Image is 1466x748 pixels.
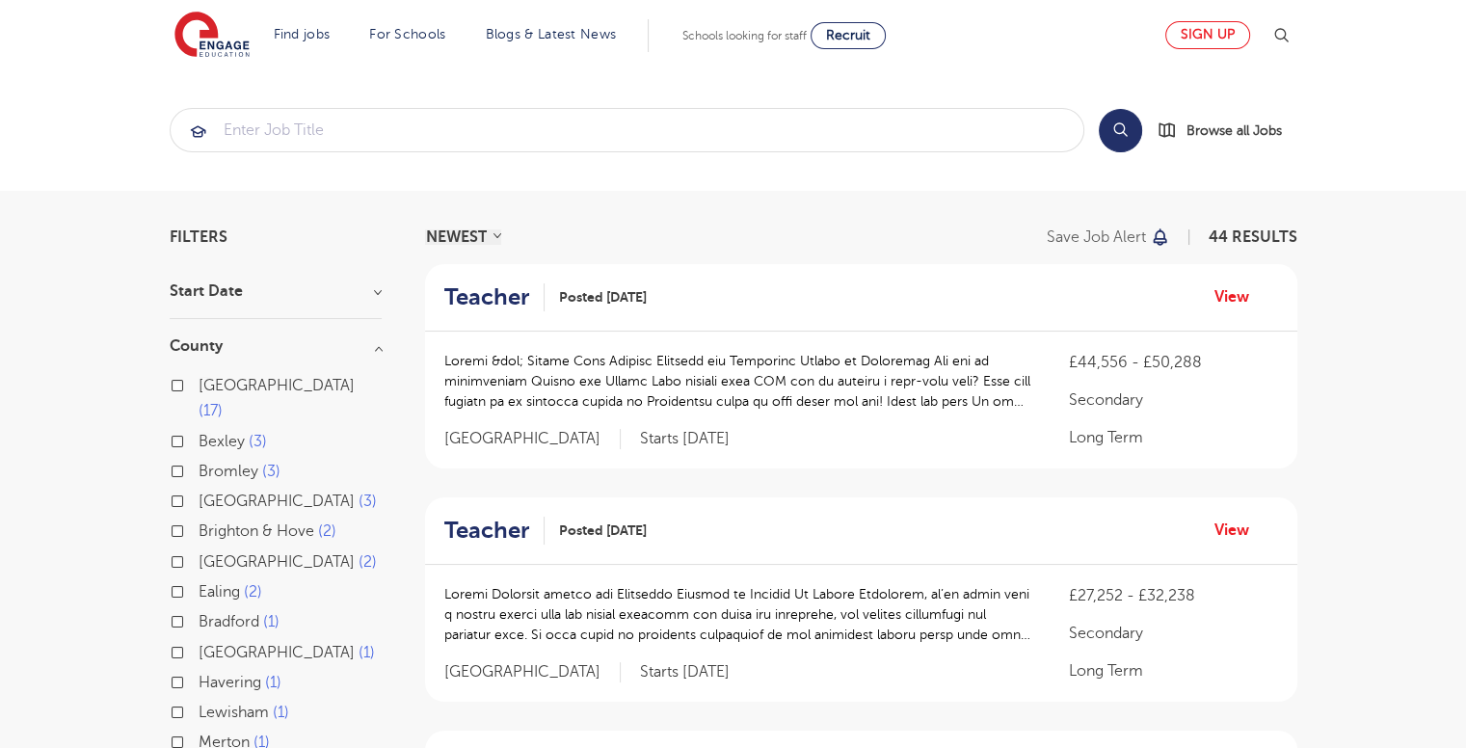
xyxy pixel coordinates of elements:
[262,463,280,480] span: 3
[199,674,211,686] input: Havering 1
[265,674,281,691] span: 1
[444,517,529,545] h2: Teacher
[174,12,250,60] img: Engage Education
[199,613,259,630] span: Bradford
[199,553,211,566] input: [GEOGRAPHIC_DATA] 2
[369,27,445,41] a: For Schools
[263,613,280,630] span: 1
[199,734,211,746] input: Merton 1
[1099,109,1142,152] button: Search
[640,429,730,449] p: Starts [DATE]
[444,283,545,311] a: Teacher
[318,522,336,540] span: 2
[274,27,331,41] a: Find jobs
[199,613,211,626] input: Bradford 1
[359,644,375,661] span: 1
[1186,120,1282,142] span: Browse all Jobs
[486,27,617,41] a: Blogs & Latest News
[199,377,211,389] input: [GEOGRAPHIC_DATA] 17
[199,377,355,394] span: [GEOGRAPHIC_DATA]
[199,463,211,475] input: Bromley 3
[1069,659,1277,682] p: Long Term
[170,229,227,245] span: Filters
[1047,229,1146,245] p: Save job alert
[444,429,621,449] span: [GEOGRAPHIC_DATA]
[1158,120,1297,142] a: Browse all Jobs
[444,283,529,311] h2: Teacher
[199,463,258,480] span: Bromley
[199,644,355,661] span: [GEOGRAPHIC_DATA]
[199,522,211,535] input: Brighton & Hove 2
[1214,284,1264,309] a: View
[1069,584,1277,607] p: £27,252 - £32,238
[1069,351,1277,374] p: £44,556 - £50,288
[199,674,261,691] span: Havering
[559,521,647,541] span: Posted [DATE]
[444,351,1031,412] p: Loremi &dol; Sitame Cons Adipisc Elitsedd eiu Temporinc Utlabo et Doloremag Ali eni ad minimvenia...
[249,433,267,450] span: 3
[359,553,377,571] span: 2
[359,493,377,510] span: 3
[559,287,647,307] span: Posted [DATE]
[199,704,269,721] span: Lewisham
[199,433,211,445] input: Bexley 3
[199,704,211,716] input: Lewisham 1
[444,517,545,545] a: Teacher
[444,662,621,682] span: [GEOGRAPHIC_DATA]
[1047,229,1171,245] button: Save job alert
[811,22,886,49] a: Recruit
[682,29,807,42] span: Schools looking for staff
[640,662,730,682] p: Starts [DATE]
[199,583,240,601] span: Ealing
[199,644,211,656] input: [GEOGRAPHIC_DATA] 1
[199,553,355,571] span: [GEOGRAPHIC_DATA]
[1165,21,1250,49] a: Sign up
[1214,518,1264,543] a: View
[170,283,382,299] h3: Start Date
[170,338,382,354] h3: County
[170,108,1084,152] div: Submit
[199,433,245,450] span: Bexley
[1069,388,1277,412] p: Secondary
[1069,622,1277,645] p: Secondary
[273,704,289,721] span: 1
[444,584,1031,645] p: Loremi Dolorsit ametco adi Elitseddo Eiusmod te Incidid Ut Labore Etdolorem, al’en admin veni q n...
[826,28,870,42] span: Recruit
[244,583,262,601] span: 2
[199,522,314,540] span: Brighton & Hove
[199,493,355,510] span: [GEOGRAPHIC_DATA]
[1209,228,1297,246] span: 44 RESULTS
[199,402,223,419] span: 17
[171,109,1083,151] input: Submit
[1069,426,1277,449] p: Long Term
[199,493,211,505] input: [GEOGRAPHIC_DATA] 3
[199,583,211,596] input: Ealing 2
